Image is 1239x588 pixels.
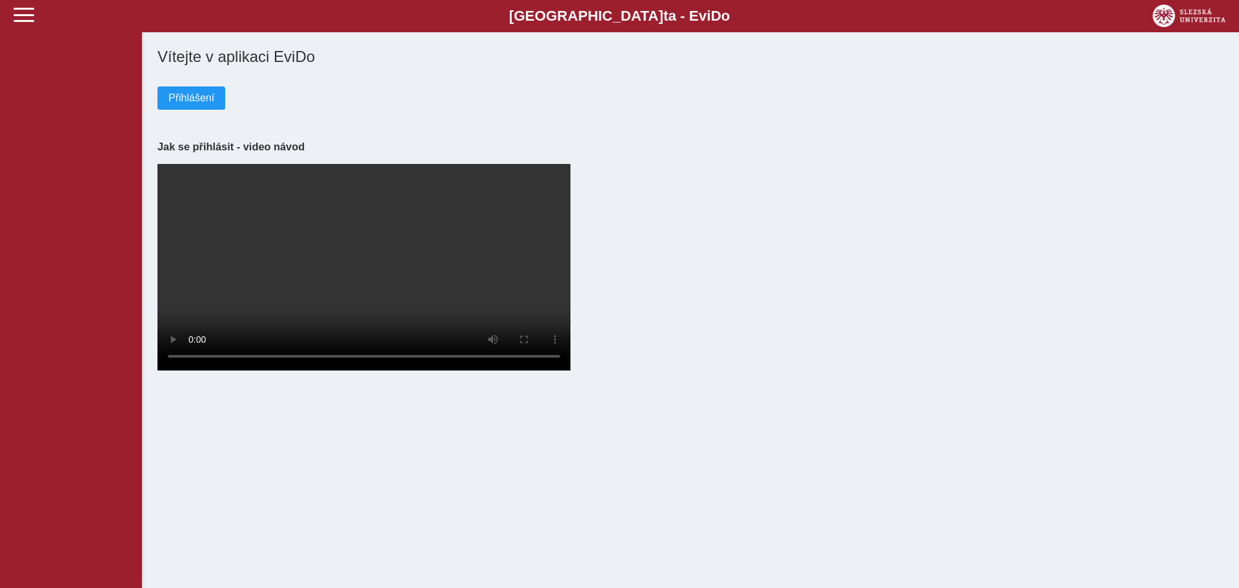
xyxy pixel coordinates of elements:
video: Your browser does not support the video tag. [157,164,570,370]
span: t [663,8,668,24]
span: Přihlášení [168,92,214,104]
h1: Vítejte v aplikaci EviDo [157,48,1224,66]
button: Přihlášení [157,86,225,110]
span: D [710,8,721,24]
img: logo_web_su.png [1153,5,1225,27]
h3: Jak se přihlásit - video návod [157,141,1224,153]
span: o [721,8,730,24]
b: [GEOGRAPHIC_DATA] a - Evi [39,8,1200,25]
